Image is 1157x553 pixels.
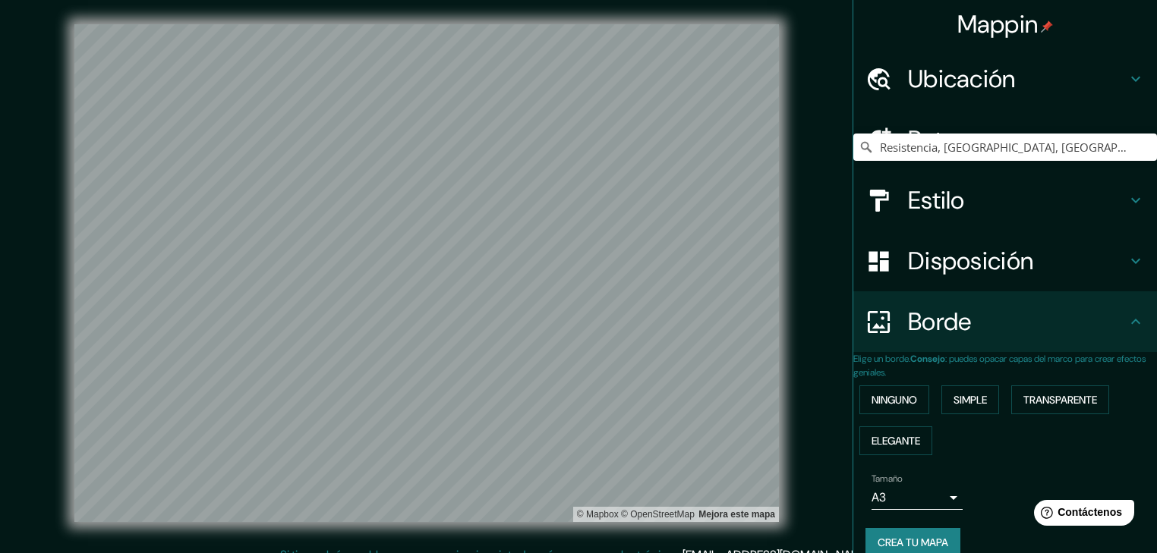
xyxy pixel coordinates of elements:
[853,134,1157,161] input: Elige tu ciudad o zona
[74,24,779,522] canvas: Mapa
[621,509,695,520] a: Mapa de calles abierto
[698,509,775,520] font: Mejora este mapa
[853,49,1157,109] div: Ubicación
[908,245,1033,277] font: Disposición
[908,184,965,216] font: Estilo
[853,291,1157,352] div: Borde
[1011,385,1109,414] button: Transparente
[853,170,1157,231] div: Estilo
[872,489,886,505] font: A3
[872,485,963,510] div: A3
[577,509,619,520] a: Mapbox
[1023,393,1097,407] font: Transparente
[853,109,1157,170] div: Patas
[853,353,910,365] font: Elige un borde.
[698,509,775,520] a: Map feedback
[908,63,1016,95] font: Ubicación
[621,509,695,520] font: © OpenStreetMap
[1022,494,1140,536] iframe: Lanzador de widgets de ayuda
[872,434,920,448] font: Elegante
[853,353,1146,379] font: : puedes opacar capas del marco para crear efectos geniales.
[1041,20,1053,33] img: pin-icon.png
[872,473,903,485] font: Tamaño
[941,385,999,414] button: Simple
[908,306,972,338] font: Borde
[957,8,1039,40] font: Mappin
[908,124,968,156] font: Patas
[872,393,917,407] font: Ninguno
[910,353,945,365] font: Consejo
[853,231,1157,291] div: Disposición
[954,393,987,407] font: Simple
[577,509,619,520] font: © Mapbox
[859,426,932,455] button: Elegante
[878,536,948,549] font: Crea tu mapa
[859,385,929,414] button: Ninguno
